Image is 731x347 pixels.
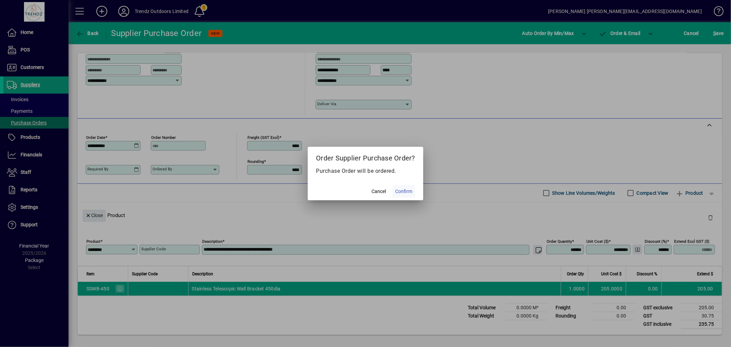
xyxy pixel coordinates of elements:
h2: Order Supplier Purchase Order? [308,147,423,167]
span: Confirm [395,188,412,195]
span: Cancel [371,188,386,195]
p: Purchase Order will be ordered. [316,167,415,175]
button: Confirm [392,185,415,198]
button: Cancel [368,185,390,198]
